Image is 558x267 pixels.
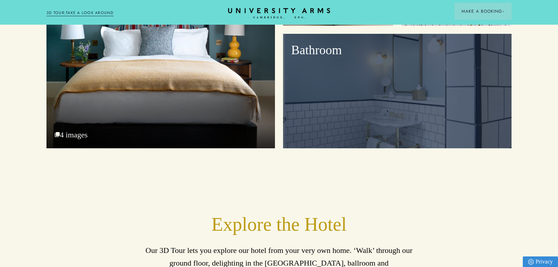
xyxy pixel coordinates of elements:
[462,8,504,14] span: Make a Booking
[46,10,114,16] a: 3D TOUR:TAKE A LOOK AROUND
[291,42,503,59] p: Bathroom
[528,259,534,265] img: Privacy
[502,10,504,13] img: Arrow icon
[139,213,419,236] h2: Explore the Hotel
[454,3,512,20] button: Make a BookingArrow icon
[523,256,558,267] a: Privacy
[228,8,330,19] a: Home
